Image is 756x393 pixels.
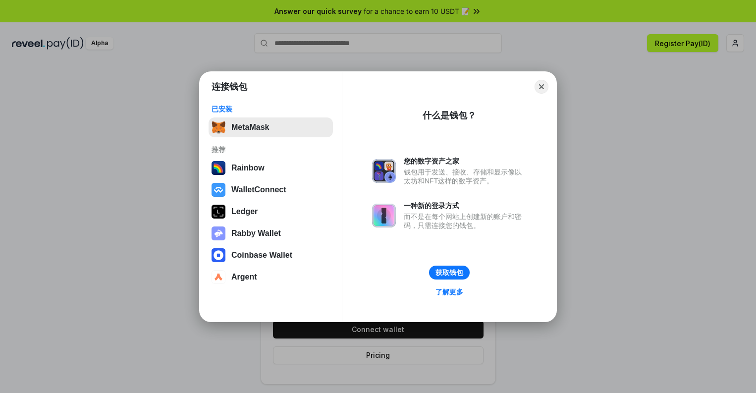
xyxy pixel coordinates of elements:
button: 获取钱包 [429,266,470,280]
div: Argent [231,273,257,281]
div: Coinbase Wallet [231,251,292,260]
img: svg+xml,%3Csvg%20width%3D%22120%22%20height%3D%22120%22%20viewBox%3D%220%200%20120%20120%22%20fil... [212,161,225,175]
img: svg+xml,%3Csvg%20xmlns%3D%22http%3A%2F%2Fwww.w3.org%2F2000%2Fsvg%22%20fill%3D%22none%22%20viewBox... [372,204,396,227]
img: svg+xml,%3Csvg%20xmlns%3D%22http%3A%2F%2Fwww.w3.org%2F2000%2Fsvg%22%20fill%3D%22none%22%20viewBox... [372,159,396,183]
img: svg+xml,%3Csvg%20xmlns%3D%22http%3A%2F%2Fwww.w3.org%2F2000%2Fsvg%22%20fill%3D%22none%22%20viewBox... [212,226,225,240]
div: 钱包用于发送、接收、存储和显示像以太坊和NFT这样的数字资产。 [404,168,527,185]
div: Ledger [231,207,258,216]
img: svg+xml,%3Csvg%20xmlns%3D%22http%3A%2F%2Fwww.w3.org%2F2000%2Fsvg%22%20width%3D%2228%22%20height%3... [212,205,225,219]
div: Rabby Wallet [231,229,281,238]
img: svg+xml,%3Csvg%20fill%3D%22none%22%20height%3D%2233%22%20viewBox%3D%220%200%2035%2033%22%20width%... [212,120,225,134]
img: svg+xml,%3Csvg%20width%3D%2228%22%20height%3D%2228%22%20viewBox%3D%220%200%2028%2028%22%20fill%3D... [212,248,225,262]
button: Close [535,80,548,94]
img: svg+xml,%3Csvg%20width%3D%2228%22%20height%3D%2228%22%20viewBox%3D%220%200%2028%2028%22%20fill%3D... [212,270,225,284]
a: 了解更多 [430,285,469,298]
button: MetaMask [209,117,333,137]
div: Rainbow [231,164,265,172]
div: WalletConnect [231,185,286,194]
div: MetaMask [231,123,269,132]
button: Ledger [209,202,333,222]
img: svg+xml,%3Csvg%20width%3D%2228%22%20height%3D%2228%22%20viewBox%3D%220%200%2028%2028%22%20fill%3D... [212,183,225,197]
div: 已安装 [212,105,330,113]
div: 推荐 [212,145,330,154]
div: 什么是钱包？ [423,110,476,121]
button: Rainbow [209,158,333,178]
div: 获取钱包 [435,268,463,277]
div: 您的数字资产之家 [404,157,527,166]
div: 而不是在每个网站上创建新的账户和密码，只需连接您的钱包。 [404,212,527,230]
div: 一种新的登录方式 [404,201,527,210]
h1: 连接钱包 [212,81,247,93]
button: WalletConnect [209,180,333,200]
div: 了解更多 [435,287,463,296]
button: Rabby Wallet [209,224,333,243]
button: Argent [209,267,333,287]
button: Coinbase Wallet [209,245,333,265]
